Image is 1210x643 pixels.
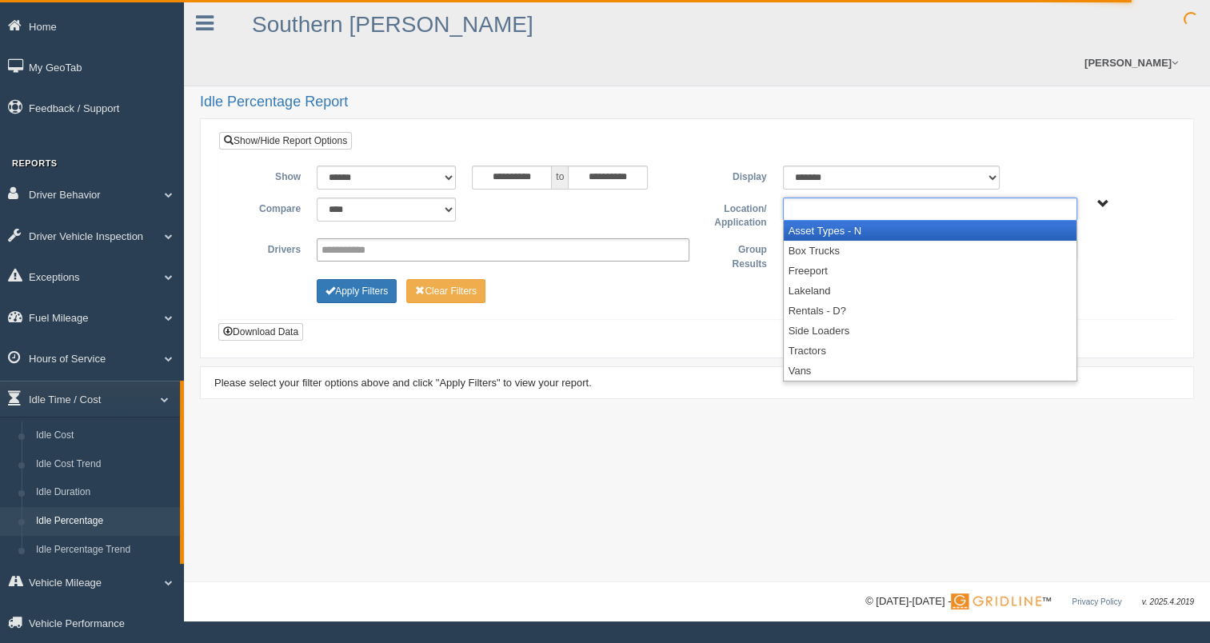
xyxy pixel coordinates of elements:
div: © [DATE]-[DATE] - ™ [865,593,1194,610]
a: [PERSON_NAME] [1076,40,1186,86]
li: Tractors [784,341,1076,361]
a: Idle Percentage [29,507,180,536]
li: Side Loaders [784,321,1076,341]
label: Compare [231,198,309,217]
li: Box Trucks [784,241,1076,261]
li: Vans [784,361,1076,381]
a: Idle Duration [29,478,180,507]
span: Please select your filter options above and click "Apply Filters" to view your report. [214,377,592,389]
li: Asset Types - N [784,221,1076,241]
button: Change Filter Options [317,279,397,303]
a: Show/Hide Report Options [219,132,352,150]
label: Show [231,166,309,185]
label: Display [697,166,774,185]
button: Change Filter Options [406,279,485,303]
span: to [552,166,568,190]
a: Idle Cost Trend [29,450,180,479]
li: Rentals - D? [784,301,1076,321]
label: Group Results [697,238,775,271]
li: Freeport [784,261,1076,281]
label: Drivers [231,238,309,258]
li: Lakeland [784,281,1076,301]
label: Location/ Application [697,198,774,230]
a: Privacy Policy [1072,597,1121,606]
a: Idle Percentage Trend [29,536,180,565]
img: Gridline [951,593,1041,609]
a: Southern [PERSON_NAME] [252,12,533,37]
button: Download Data [218,323,303,341]
a: Idle Cost [29,421,180,450]
span: v. 2025.4.2019 [1142,597,1194,606]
